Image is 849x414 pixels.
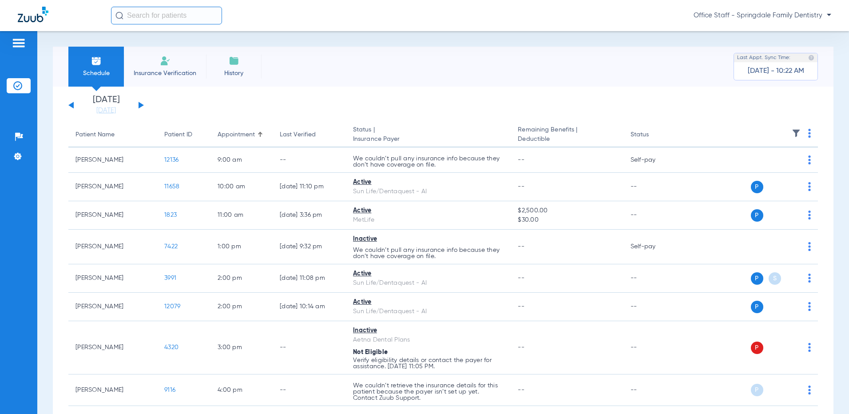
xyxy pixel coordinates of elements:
[792,129,801,138] img: filter.svg
[623,123,683,147] th: Status
[751,342,763,354] span: P
[808,155,811,164] img: group-dot-blue.svg
[353,279,504,288] div: Sun Life/Dentaquest - AI
[164,344,179,350] span: 4320
[623,293,683,321] td: --
[623,321,683,374] td: --
[164,130,203,139] div: Patient ID
[511,123,623,147] th: Remaining Benefits |
[353,187,504,196] div: Sun Life/Dentaquest - AI
[518,215,616,225] span: $30.00
[164,303,180,310] span: 12079
[353,269,504,279] div: Active
[518,275,524,281] span: --
[12,38,26,48] img: hamburger-icon
[91,56,102,66] img: Schedule
[353,178,504,187] div: Active
[518,303,524,310] span: --
[769,272,781,285] span: S
[805,371,849,414] iframe: Chat Widget
[518,135,616,144] span: Deductible
[273,230,346,264] td: [DATE] 9:32 PM
[518,344,524,350] span: --
[623,147,683,173] td: Self-pay
[346,123,511,147] th: Status |
[210,147,273,173] td: 9:00 AM
[353,335,504,345] div: Aetna Dental Plans
[115,12,123,20] img: Search Icon
[808,302,811,311] img: group-dot-blue.svg
[164,130,192,139] div: Patient ID
[518,183,524,190] span: --
[210,173,273,201] td: 10:00 AM
[210,321,273,374] td: 3:00 PM
[68,321,157,374] td: [PERSON_NAME]
[623,230,683,264] td: Self-pay
[353,247,504,259] p: We couldn’t pull any insurance info because they don’t have coverage on file.
[210,230,273,264] td: 1:00 PM
[353,135,504,144] span: Insurance Payer
[808,343,811,352] img: group-dot-blue.svg
[808,274,811,283] img: group-dot-blue.svg
[273,201,346,230] td: [DATE] 3:36 PM
[75,130,115,139] div: Patient Name
[75,130,150,139] div: Patient Name
[280,130,316,139] div: Last Verified
[751,272,763,285] span: P
[808,242,811,251] img: group-dot-blue.svg
[353,357,504,370] p: Verify eligibility details or contact the payer for assistance. [DATE] 11:05 PM.
[68,374,157,406] td: [PERSON_NAME]
[273,173,346,201] td: [DATE] 11:10 PM
[164,212,177,218] span: 1823
[131,69,199,78] span: Insurance Verification
[229,56,239,66] img: History
[18,7,48,22] img: Zuub Logo
[68,147,157,173] td: [PERSON_NAME]
[737,53,790,62] span: Last Appt. Sync Time:
[75,69,117,78] span: Schedule
[68,201,157,230] td: [PERSON_NAME]
[218,130,255,139] div: Appointment
[273,374,346,406] td: --
[68,293,157,321] td: [PERSON_NAME]
[353,349,388,355] span: Not Eligible
[353,235,504,244] div: Inactive
[518,157,524,163] span: --
[353,326,504,335] div: Inactive
[164,387,175,393] span: 9116
[164,243,178,250] span: 7422
[353,298,504,307] div: Active
[164,157,179,163] span: 12136
[68,264,157,293] td: [PERSON_NAME]
[164,183,179,190] span: 11658
[210,293,273,321] td: 2:00 PM
[623,173,683,201] td: --
[273,147,346,173] td: --
[518,387,524,393] span: --
[353,215,504,225] div: MetLife
[518,206,616,215] span: $2,500.00
[751,384,763,396] span: P
[273,293,346,321] td: [DATE] 10:14 AM
[808,182,811,191] img: group-dot-blue.svg
[218,130,266,139] div: Appointment
[694,11,831,20] span: Office Staff - Springdale Family Dentistry
[353,307,504,316] div: Sun Life/Dentaquest - AI
[751,181,763,193] span: P
[68,230,157,264] td: [PERSON_NAME]
[808,129,811,138] img: group-dot-blue.svg
[79,96,133,115] li: [DATE]
[213,69,255,78] span: History
[751,209,763,222] span: P
[623,374,683,406] td: --
[808,211,811,219] img: group-dot-blue.svg
[518,243,524,250] span: --
[210,264,273,293] td: 2:00 PM
[353,382,504,401] p: We couldn’t retrieve the insurance details for this patient because the payer isn’t set up yet. C...
[623,201,683,230] td: --
[273,264,346,293] td: [DATE] 11:08 PM
[808,55,814,61] img: last sync help info
[210,374,273,406] td: 4:00 PM
[160,56,171,66] img: Manual Insurance Verification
